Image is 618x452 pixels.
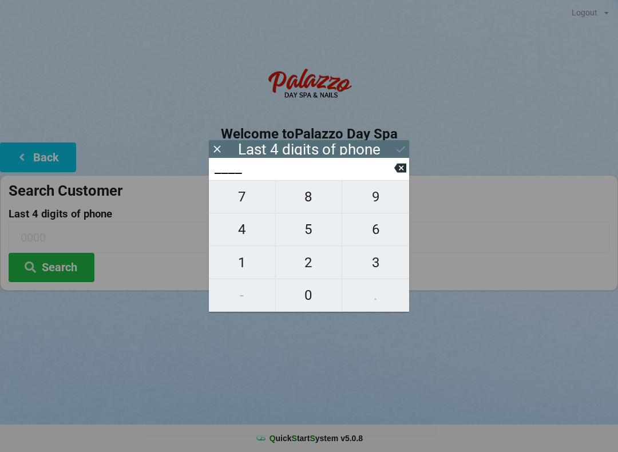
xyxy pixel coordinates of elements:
span: 4 [209,217,275,241]
button: 6 [342,213,409,246]
button: 0 [276,279,343,312]
button: 1 [209,246,276,279]
span: 5 [276,217,342,241]
button: 5 [276,213,343,246]
button: 7 [209,180,276,213]
span: 0 [276,283,342,307]
span: 7 [209,185,275,209]
button: 9 [342,180,409,213]
div: Last 4 digits of phone [238,144,381,155]
span: 3 [342,251,409,275]
span: 2 [276,251,342,275]
span: 1 [209,251,275,275]
button: 3 [342,246,409,279]
button: 2 [276,246,343,279]
span: 9 [342,185,409,209]
span: 8 [276,185,342,209]
button: 8 [276,180,343,213]
span: 6 [342,217,409,241]
button: 4 [209,213,276,246]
